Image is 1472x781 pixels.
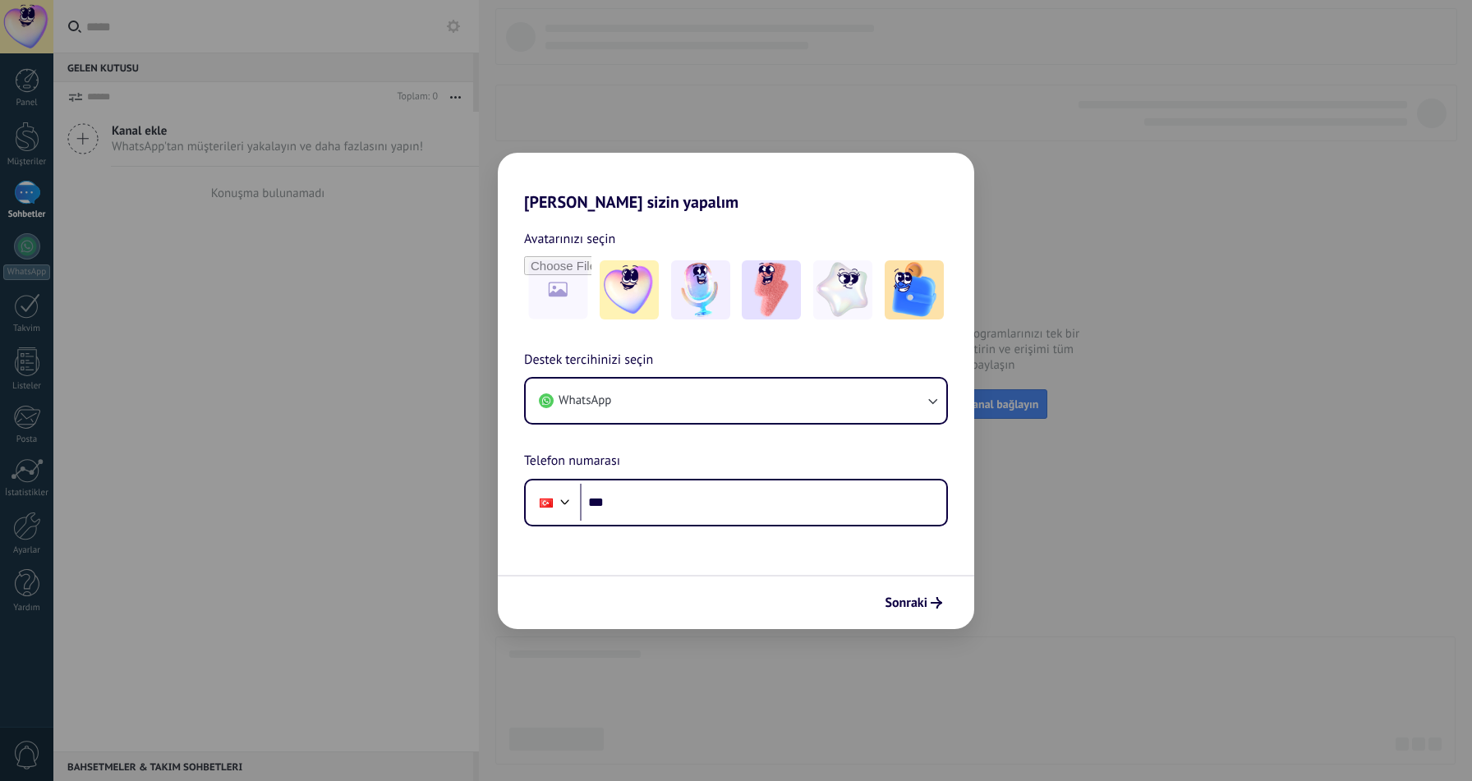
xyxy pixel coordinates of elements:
[524,350,653,371] span: Destek tercihinizi seçin
[600,260,659,319] img: -1.jpeg
[526,379,946,423] button: WhatsApp
[559,393,611,409] span: WhatsApp
[885,597,927,609] span: Sonraki
[531,485,562,520] div: Turkey: + 90
[524,228,615,250] span: Avatarınızı seçin
[671,260,730,319] img: -2.jpeg
[524,451,620,472] span: Telefon numarası
[885,260,944,319] img: -5.jpeg
[498,153,974,212] h2: [PERSON_NAME] sizin yapalım
[742,260,801,319] img: -3.jpeg
[813,260,872,319] img: -4.jpeg
[877,589,950,617] button: Sonraki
